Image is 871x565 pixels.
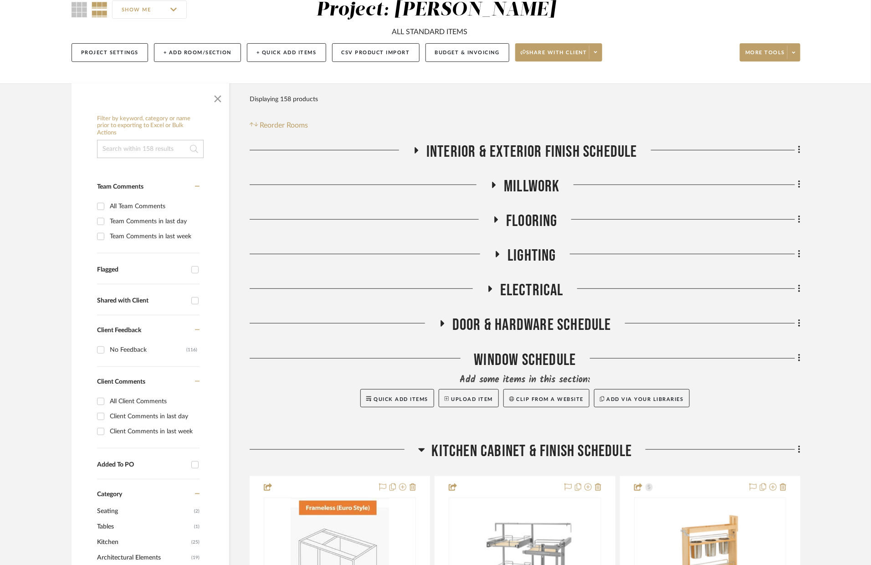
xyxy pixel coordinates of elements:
[154,43,241,62] button: + Add Room/Section
[392,26,467,37] div: ALL STANDARD ITEMS
[110,343,186,357] div: No Feedback
[97,461,187,469] div: Added To PO
[426,142,637,162] span: Interior & Exterior Finish Schedule
[97,534,189,550] span: Kitchen
[439,389,499,407] button: Upload Item
[72,43,148,62] button: Project Settings
[332,43,420,62] button: CSV Product Import
[97,491,122,498] span: Category
[250,90,318,108] div: Displaying 158 products
[740,43,800,62] button: More tools
[504,177,560,196] span: Millwork
[110,424,197,439] div: Client Comments in last week
[250,120,308,131] button: Reorder Rooms
[97,115,204,137] h6: Filter by keyword, category or name prior to exporting to Excel or Bulk Actions
[110,409,197,424] div: Client Comments in last day
[97,379,145,385] span: Client Comments
[425,43,509,62] button: Budget & Invoicing
[506,211,558,231] span: Flooring
[194,519,200,534] span: (1)
[191,535,200,550] span: (25)
[250,374,800,386] div: Add some items in this section:
[432,442,632,461] span: Kitchen Cabinet & Finish Schedule
[110,229,197,244] div: Team Comments in last week
[452,315,611,335] span: Door & Hardware Schedule
[110,199,197,214] div: All Team Comments
[260,120,308,131] span: Reorder Rooms
[97,184,143,190] span: Team Comments
[360,389,434,407] button: Quick Add Items
[97,297,187,305] div: Shared with Client
[500,281,564,300] span: Electrical
[515,43,603,62] button: Share with client
[97,266,187,274] div: Flagged
[507,246,556,266] span: Lighting
[247,43,326,62] button: + Quick Add Items
[191,550,200,565] span: (19)
[110,394,197,409] div: All Client Comments
[745,49,785,63] span: More tools
[316,0,556,20] div: Project: [PERSON_NAME]
[374,397,428,402] span: Quick Add Items
[594,389,690,407] button: Add via your libraries
[209,88,227,106] button: Close
[110,214,197,229] div: Team Comments in last day
[97,519,192,534] span: Tables
[97,503,192,519] span: Seating
[97,140,204,158] input: Search within 158 results
[521,49,587,63] span: Share with client
[186,343,197,357] div: (116)
[97,327,141,334] span: Client Feedback
[503,389,589,407] button: Clip from a website
[194,504,200,519] span: (2)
